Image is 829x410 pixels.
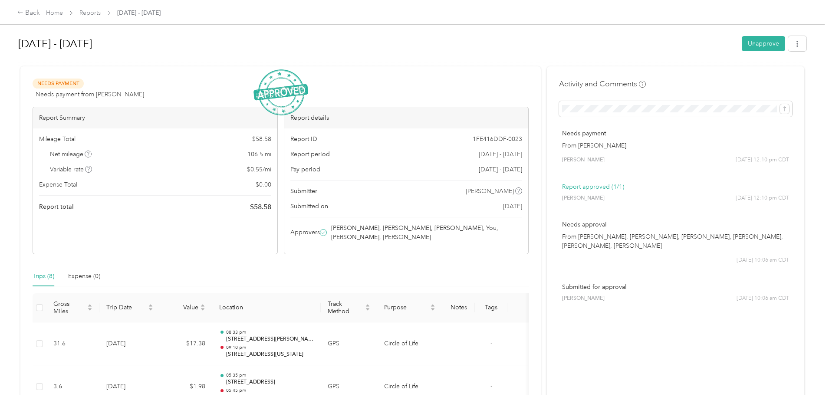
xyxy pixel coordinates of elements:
[365,303,370,308] span: caret-up
[50,165,92,174] span: Variable rate
[377,322,442,366] td: Circle of Life
[384,304,428,311] span: Purpose
[321,293,377,322] th: Track Method
[226,335,314,343] p: [STREET_ADDRESS][PERSON_NAME][PERSON_NAME][US_STATE]
[226,329,314,335] p: 08:33 pm
[562,194,605,202] span: [PERSON_NAME]
[328,300,363,315] span: Track Method
[479,165,522,174] span: Go to pay period
[742,36,785,51] button: Unapprove
[160,322,212,366] td: $17.38
[479,150,522,159] span: [DATE] - [DATE]
[200,303,205,308] span: caret-up
[33,107,277,128] div: Report Summary
[50,150,92,159] span: Net mileage
[99,365,160,409] td: [DATE]
[106,304,146,311] span: Trip Date
[250,202,271,212] span: $ 58.58
[212,293,321,322] th: Location
[18,33,736,54] h1: Sep 14 - 27, 2025
[39,202,74,211] span: Report total
[148,307,153,312] span: caret-down
[226,387,314,394] p: 05:45 pm
[736,156,789,164] span: [DATE] 12:10 pm CDT
[503,202,522,211] span: [DATE]
[117,8,161,17] span: [DATE] - [DATE]
[87,303,92,308] span: caret-up
[562,182,789,191] p: Report approved (1/1)
[226,344,314,351] p: 09:10 pm
[226,351,314,358] p: [STREET_ADDRESS][US_STATE]
[562,220,789,229] p: Needs approval
[160,293,212,322] th: Value
[87,307,92,312] span: caret-down
[53,300,86,315] span: Gross Miles
[331,223,521,242] span: [PERSON_NAME], [PERSON_NAME], [PERSON_NAME], You, [PERSON_NAME], [PERSON_NAME]
[200,307,205,312] span: caret-down
[377,293,442,322] th: Purpose
[226,378,314,386] p: [STREET_ADDRESS]
[365,307,370,312] span: caret-down
[39,134,76,144] span: Mileage Total
[290,228,320,237] span: Approvers
[290,202,328,211] span: Submitted on
[17,8,40,18] div: Back
[226,372,314,378] p: 05:35 pm
[559,79,646,89] h4: Activity and Comments
[736,194,789,202] span: [DATE] 12:10 pm CDT
[737,295,789,302] span: [DATE] 10:06 am CDT
[226,394,314,401] p: Rogers, [GEOGRAPHIC_DATA]
[256,180,271,189] span: $ 0.00
[68,272,100,281] div: Expense (0)
[442,293,475,322] th: Notes
[247,165,271,174] span: $ 0.55 / mi
[562,232,789,250] p: From [PERSON_NAME], [PERSON_NAME], [PERSON_NAME], [PERSON_NAME], [PERSON_NAME], [PERSON_NAME]
[290,134,317,144] span: Report ID
[562,141,789,150] p: From [PERSON_NAME]
[562,156,605,164] span: [PERSON_NAME]
[290,165,320,174] span: Pay period
[290,150,330,159] span: Report period
[46,322,99,366] td: 31.6
[466,187,514,196] span: [PERSON_NAME]
[247,150,271,159] span: 106.5 mi
[290,187,317,196] span: Submitter
[473,134,522,144] span: 1FE416DDF-0023
[33,79,84,89] span: Needs Payment
[99,322,160,366] td: [DATE]
[430,303,435,308] span: caret-up
[490,340,492,347] span: -
[321,322,377,366] td: GPS
[46,293,99,322] th: Gross Miles
[79,9,101,16] a: Reports
[252,134,271,144] span: $ 58.58
[167,304,198,311] span: Value
[430,307,435,312] span: caret-down
[562,295,605,302] span: [PERSON_NAME]
[377,365,442,409] td: Circle of Life
[39,180,77,189] span: Expense Total
[780,361,829,410] iframe: Everlance-gr Chat Button Frame
[99,293,160,322] th: Trip Date
[46,9,63,16] a: Home
[475,293,507,322] th: Tags
[737,256,789,264] span: [DATE] 10:06 am CDT
[46,365,99,409] td: 3.6
[284,107,529,128] div: Report details
[562,282,789,292] p: Submitted for approval
[253,69,308,116] img: ApprovedStamp
[562,129,789,138] p: Needs payment
[36,90,144,99] span: Needs payment from [PERSON_NAME]
[160,365,212,409] td: $1.98
[490,383,492,390] span: -
[148,303,153,308] span: caret-up
[33,272,54,281] div: Trips (8)
[321,365,377,409] td: GPS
